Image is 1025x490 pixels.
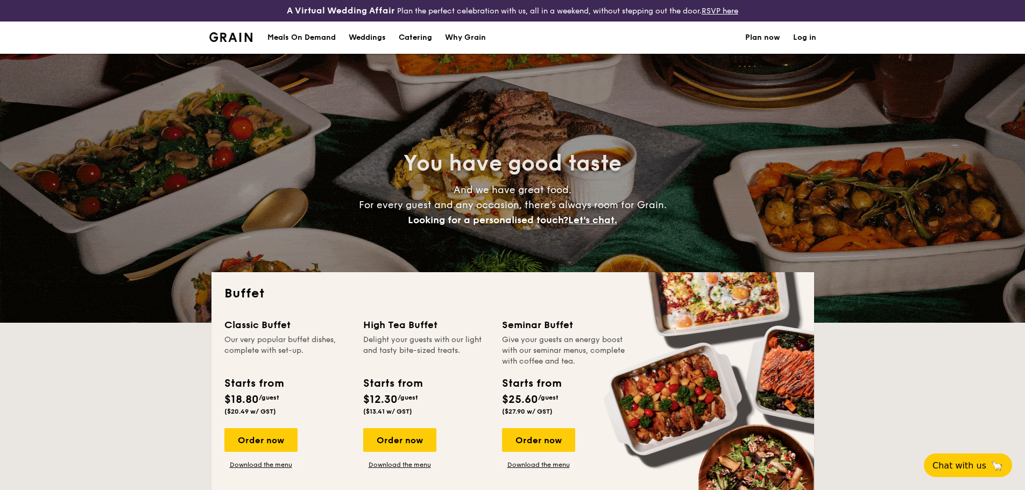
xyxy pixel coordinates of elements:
[502,460,575,469] a: Download the menu
[224,428,298,452] div: Order now
[439,22,492,54] a: Why Grain
[224,460,298,469] a: Download the menu
[342,22,392,54] a: Weddings
[991,459,1003,472] span: 🦙
[445,22,486,54] div: Why Grain
[363,408,412,415] span: ($13.41 w/ GST)
[502,393,538,406] span: $25.60
[392,22,439,54] a: Catering
[224,317,350,332] div: Classic Buffet
[363,393,398,406] span: $12.30
[924,453,1012,477] button: Chat with us🦙
[224,285,801,302] h2: Buffet
[224,335,350,367] div: Our very popular buffet dishes, complete with set-up.
[287,4,395,17] h4: A Virtual Wedding Affair
[224,393,259,406] span: $18.80
[363,460,436,469] a: Download the menu
[793,22,816,54] a: Log in
[398,394,418,401] span: /guest
[502,317,628,332] div: Seminar Buffet
[209,32,253,42] img: Grain
[261,22,342,54] a: Meals On Demand
[349,22,386,54] div: Weddings
[538,394,559,401] span: /guest
[502,335,628,367] div: Give your guests an energy boost with our seminar menus, complete with coffee and tea.
[203,4,823,17] div: Plan the perfect celebration with us, all in a weekend, without stepping out the door.
[259,394,279,401] span: /guest
[502,375,561,392] div: Starts from
[702,6,738,16] a: RSVP here
[209,32,253,42] a: Logotype
[363,428,436,452] div: Order now
[399,22,432,54] h1: Catering
[363,317,489,332] div: High Tea Buffet
[363,375,422,392] div: Starts from
[267,22,336,54] div: Meals On Demand
[502,428,575,452] div: Order now
[502,408,553,415] span: ($27.90 w/ GST)
[224,408,276,415] span: ($20.49 w/ GST)
[745,22,780,54] a: Plan now
[363,335,489,367] div: Delight your guests with our light and tasty bite-sized treats.
[932,460,986,471] span: Chat with us
[224,375,283,392] div: Starts from
[568,214,617,226] span: Let's chat.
